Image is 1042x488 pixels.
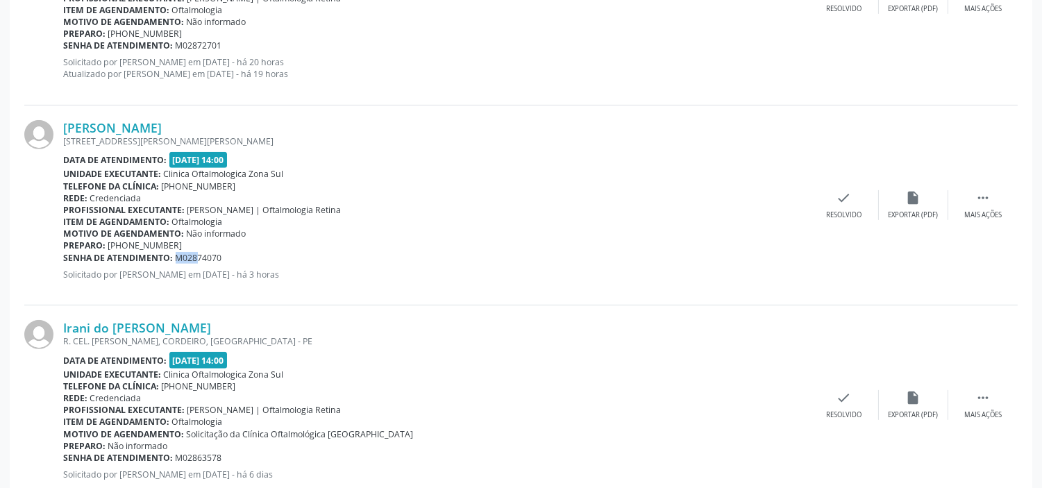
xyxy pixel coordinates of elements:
div: Resolvido [826,410,862,420]
p: Solicitado por [PERSON_NAME] em [DATE] - há 3 horas [63,269,809,280]
b: Item de agendamento: [63,216,169,228]
b: Data de atendimento: [63,154,167,166]
b: Profissional executante: [63,204,185,216]
b: Rede: [63,392,87,404]
b: Senha de atendimento: [63,252,173,264]
span: Credenciada [90,192,142,204]
div: Resolvido [826,4,862,14]
b: Unidade executante: [63,369,161,380]
img: img [24,320,53,349]
div: Exportar (PDF) [889,4,939,14]
span: Não informado [187,228,246,239]
span: Não informado [187,16,246,28]
b: Profissional executante: [63,404,185,416]
b: Item de agendamento: [63,4,169,16]
span: [PHONE_NUMBER] [108,28,183,40]
span: [PHONE_NUMBER] [108,239,183,251]
b: Motivo de agendamento: [63,16,184,28]
span: Oftalmologia [172,416,223,428]
i:  [975,390,991,405]
b: Motivo de agendamento: [63,228,184,239]
i:  [975,190,991,205]
b: Preparo: [63,239,106,251]
span: [PERSON_NAME] | Oftalmologia Retina [187,404,342,416]
a: [PERSON_NAME] [63,120,162,135]
i: check [837,390,852,405]
span: M02863578 [176,452,222,464]
span: Solicitação da Clínica Oftalmológica [GEOGRAPHIC_DATA] [187,428,414,440]
b: Rede: [63,192,87,204]
b: Senha de atendimento: [63,40,173,51]
div: Mais ações [964,210,1002,220]
span: [DATE] 14:00 [169,152,228,168]
b: Data de atendimento: [63,355,167,367]
span: Não informado [108,440,168,452]
div: Mais ações [964,4,1002,14]
i: insert_drive_file [906,190,921,205]
b: Motivo de agendamento: [63,428,184,440]
div: Resolvido [826,210,862,220]
div: R. CEL. [PERSON_NAME], CORDEIRO, [GEOGRAPHIC_DATA] - PE [63,335,809,347]
b: Telefone da clínica: [63,380,159,392]
span: Clinica Oftalmologica Zona Sul [164,369,284,380]
span: [DATE] 14:00 [169,352,228,368]
span: Credenciada [90,392,142,404]
i: insert_drive_file [906,390,921,405]
span: M02872701 [176,40,222,51]
b: Preparo: [63,440,106,452]
span: Oftalmologia [172,4,223,16]
img: img [24,120,53,149]
span: Oftalmologia [172,216,223,228]
i: check [837,190,852,205]
div: Exportar (PDF) [889,210,939,220]
p: Solicitado por [PERSON_NAME] em [DATE] - há 20 horas Atualizado por [PERSON_NAME] em [DATE] - há ... [63,56,809,80]
b: Senha de atendimento: [63,452,173,464]
b: Unidade executante: [63,168,161,180]
p: Solicitado por [PERSON_NAME] em [DATE] - há 6 dias [63,469,809,480]
span: [PERSON_NAME] | Oftalmologia Retina [187,204,342,216]
span: [PHONE_NUMBER] [162,380,236,392]
b: Telefone da clínica: [63,180,159,192]
span: Clinica Oftalmologica Zona Sul [164,168,284,180]
span: M02874070 [176,252,222,264]
div: [STREET_ADDRESS][PERSON_NAME][PERSON_NAME] [63,135,809,147]
div: Exportar (PDF) [889,410,939,420]
div: Mais ações [964,410,1002,420]
b: Item de agendamento: [63,416,169,428]
b: Preparo: [63,28,106,40]
a: Irani do [PERSON_NAME] [63,320,211,335]
span: [PHONE_NUMBER] [162,180,236,192]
